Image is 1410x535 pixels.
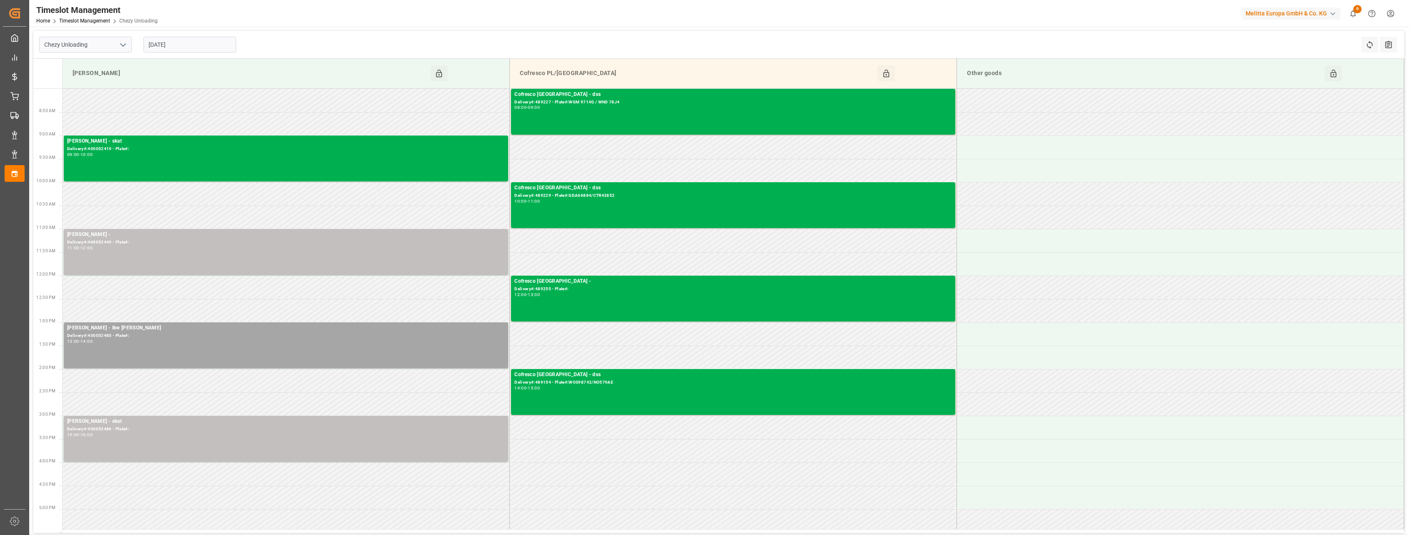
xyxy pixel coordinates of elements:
[526,199,528,203] div: -
[36,249,55,253] span: 11:30 AM
[39,132,55,136] span: 9:00 AM
[36,178,55,183] span: 10:00 AM
[59,18,110,24] a: Timeslot Management
[67,339,79,343] div: 13:00
[39,342,55,347] span: 1:30 PM
[514,192,952,199] div: Delivery#:489229 - Plate#:GDA66884/CTR43852
[144,37,236,53] input: DD-MM-YYYY
[67,239,505,246] div: Delivery#:400052449 - Plate#:
[67,332,505,339] div: Delivery#:400052485 - Plate#:
[528,199,540,203] div: 11:00
[514,386,526,390] div: 14:00
[964,65,1325,81] div: Other goods
[528,293,540,296] div: 13:00
[81,153,93,156] div: 10:00
[514,277,952,286] div: Cofresco [GEOGRAPHIC_DATA] -
[81,433,93,437] div: 16:00
[514,293,526,296] div: 12:00
[1242,5,1344,21] button: Melitta Europa GmbH & Co. KG
[36,272,55,276] span: 12:00 PM
[79,433,81,437] div: -
[67,146,505,153] div: Delivery#:400052419 - Plate#:
[39,108,55,113] span: 8:30 AM
[69,65,431,81] div: [PERSON_NAME]
[67,417,505,426] div: [PERSON_NAME] - skat
[1362,4,1381,23] button: Help Center
[67,433,79,437] div: 15:00
[36,225,55,230] span: 11:00 AM
[39,482,55,487] span: 4:30 PM
[526,386,528,390] div: -
[79,153,81,156] div: -
[79,339,81,343] div: -
[39,412,55,417] span: 3:00 PM
[116,38,129,51] button: open menu
[67,137,505,146] div: [PERSON_NAME] - skat
[39,459,55,463] span: 4:00 PM
[514,99,952,106] div: Delivery#:489227 - Plate#:WGM 9714G / WND 78J4
[514,199,526,203] div: 10:00
[514,379,952,386] div: Delivery#:489154 - Plate#:WOS98742/NO579AE
[1344,4,1362,23] button: show 6 new notifications
[36,295,55,300] span: 12:30 PM
[67,231,505,239] div: [PERSON_NAME] -
[36,4,158,16] div: Timeslot Management
[514,90,952,99] div: Cofresco [GEOGRAPHIC_DATA] - dss
[1242,8,1340,20] div: Melitta Europa GmbH & Co. KG
[81,339,93,343] div: 14:00
[39,365,55,370] span: 2:00 PM
[67,246,79,250] div: 11:00
[528,105,540,109] div: 09:00
[39,155,55,160] span: 9:30 AM
[39,505,55,510] span: 5:00 PM
[67,324,505,332] div: [PERSON_NAME] - lkw [PERSON_NAME]
[526,105,528,109] div: -
[514,286,952,293] div: Delivery#:489255 - Plate#:
[67,426,505,433] div: Delivery#:400052486 - Plate#:
[528,386,540,390] div: 15:00
[81,246,93,250] div: 12:00
[79,246,81,250] div: -
[39,389,55,393] span: 2:30 PM
[39,37,132,53] input: Type to search/select
[516,65,878,81] div: Cofresco PL/[GEOGRAPHIC_DATA]
[514,105,526,109] div: 08:00
[39,435,55,440] span: 3:30 PM
[39,319,55,323] span: 1:00 PM
[36,202,55,206] span: 10:30 AM
[526,293,528,296] div: -
[36,18,50,24] a: Home
[67,153,79,156] div: 09:00
[1353,5,1362,13] span: 6
[514,371,952,379] div: Cofresco [GEOGRAPHIC_DATA] - dss
[514,184,952,192] div: Cofresco [GEOGRAPHIC_DATA] - dss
